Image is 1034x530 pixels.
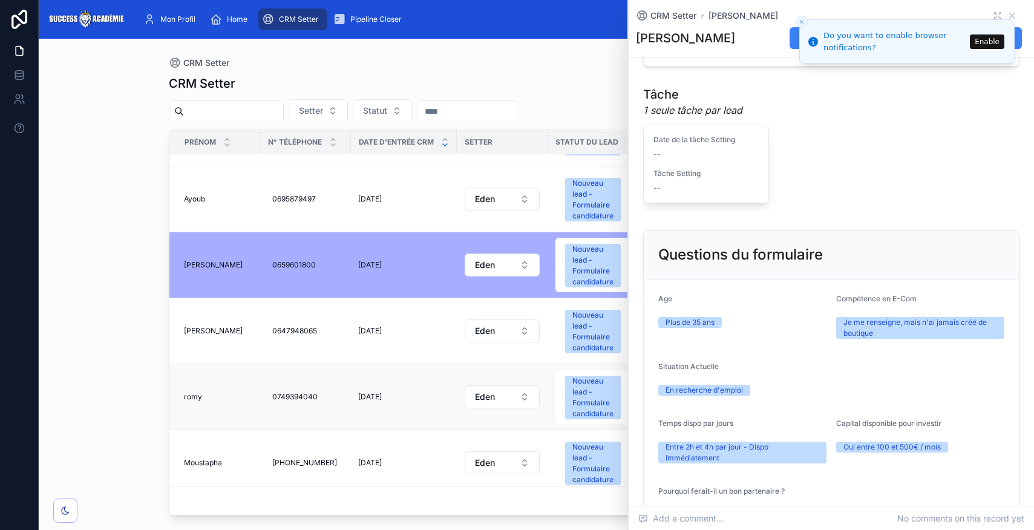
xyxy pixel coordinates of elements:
[267,321,344,341] a: 0647948065
[358,458,450,468] a: [DATE]
[653,183,661,193] span: --
[666,442,819,463] div: Entre 2h et 4h par jour - Dispo Immédiatement
[184,392,253,402] a: romy
[184,392,202,402] span: romy
[843,442,941,453] div: Oui entre 100 et 500€ / mois
[643,103,745,117] em: 1 seule tâche par lead‎ ‎
[160,15,195,24] span: Mon Profil
[708,10,778,22] a: [PERSON_NAME]
[653,149,661,159] span: --
[970,34,1004,49] button: Enable
[555,172,645,226] button: Select Button
[658,245,823,264] h2: Questions du formulaire
[658,362,719,371] span: Situation Actuelle
[555,237,646,293] a: Select Button
[267,189,344,209] a: 0695879497
[272,458,337,468] span: [PHONE_NUMBER]
[272,392,318,402] span: 0749394040
[169,57,229,69] a: CRM Setter
[184,194,205,204] span: Ayoub
[183,57,229,69] span: CRM Setter
[358,194,382,204] span: [DATE]
[140,8,204,30] a: Mon Profil
[363,105,387,117] span: Statut
[555,303,646,359] a: Select Button
[555,171,646,227] a: Select Button
[272,194,316,204] span: 0695879497
[358,260,450,270] a: [DATE]
[464,385,540,409] a: Select Button
[643,86,745,103] h1: Tâche
[184,194,253,204] a: Ayoub
[464,451,540,475] a: Select Button
[169,75,235,92] h1: CRM Setter
[464,187,540,211] a: Select Button
[572,376,614,419] div: Nouveau lead - Formulaire candidature
[353,99,412,122] button: Select Button
[464,319,540,343] a: Select Button
[134,6,986,33] div: scrollable content
[475,325,495,337] span: Eden
[572,178,614,221] div: Nouveau lead - Formulaire candidature
[823,30,966,53] div: Do you want to enable browser notifications?
[184,326,253,336] a: [PERSON_NAME]
[358,392,450,402] a: [DATE]
[666,317,715,328] div: Plus de 35 ans
[658,294,672,303] span: Age
[206,8,256,30] a: Home
[836,419,941,428] span: Capital disponible pour investir
[267,453,344,473] a: [PHONE_NUMBER]
[184,260,243,270] span: [PERSON_NAME]
[658,419,733,428] span: Temps dispo par jours
[650,10,696,22] span: CRM Setter
[184,326,243,336] span: [PERSON_NAME]
[279,15,319,24] span: CRM Setter
[636,30,735,47] h1: [PERSON_NAME]
[555,370,645,424] button: Select Button
[572,310,614,353] div: Nouveau lead - Formulaire candidature
[796,16,808,28] button: Close toast
[465,137,492,147] span: Setter
[555,436,645,490] button: Select Button
[227,15,247,24] span: Home
[897,512,1024,525] span: No comments on this record yet
[465,319,540,342] button: Select Button
[636,10,696,22] a: CRM Setter
[358,260,382,270] span: [DATE]
[465,254,540,276] button: Select Button
[359,137,434,147] span: Date d'entrée CRM
[184,458,253,468] a: Moustapha
[843,317,997,339] div: Je me renseigne, mais n'ai jamais créé de boutique
[330,8,410,30] a: Pipeline Closer
[272,326,317,336] span: 0647948065
[638,512,724,525] span: Add a comment...
[289,99,348,122] button: Select Button
[555,137,618,147] span: Statut du lead
[350,15,402,24] span: Pipeline Closer
[185,137,216,147] span: Prénom
[555,304,645,358] button: Select Button
[555,369,646,425] a: Select Button
[475,457,495,469] span: Eden
[268,137,322,147] span: N° Téléphone
[666,385,743,396] div: En recherche d'emploi
[653,135,759,145] span: Date de la tâche Setting
[465,188,540,211] button: Select Button
[358,326,382,336] span: [DATE]
[184,260,253,270] a: [PERSON_NAME]
[836,294,917,303] span: Compétence en E-Com
[48,10,124,29] img: App logo
[464,253,540,277] a: Select Button
[790,27,910,49] button: Supprimer le contact
[299,105,323,117] span: Setter
[358,326,450,336] a: [DATE]
[267,387,344,407] a: 0749394040
[465,385,540,408] button: Select Button
[653,169,759,178] span: Tâche Setting
[658,486,785,496] span: Pourquoi ferait-il un bon partenaire ?
[572,244,614,287] div: Nouveau lead - Formulaire candidature
[272,260,316,270] span: 0659601800
[258,8,327,30] a: CRM Setter
[572,442,614,485] div: Nouveau lead - Formulaire candidature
